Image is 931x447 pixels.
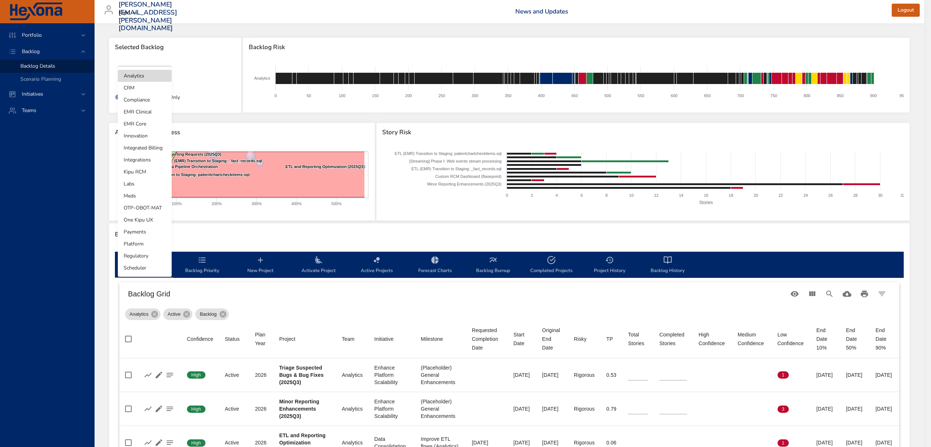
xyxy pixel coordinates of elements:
li: Regulatory [118,250,172,262]
li: Innovation [118,130,172,142]
li: Payments [118,226,172,238]
li: EMR Clinical [118,106,172,118]
li: Integrated Billing [118,142,172,154]
li: EMR Core [118,118,172,130]
li: Platform [118,238,172,250]
li: Meds [118,190,172,202]
li: CRM [118,82,172,94]
li: Scheduler [118,262,172,274]
li: Integrations [118,154,172,166]
li: Labs [118,178,172,190]
li: One Kipu UX [118,214,172,226]
li: Compliance [118,94,172,106]
li: OTP-OBOT-MAT [118,202,172,214]
li: Analytics [118,70,172,82]
li: Kipu RCM [118,166,172,178]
